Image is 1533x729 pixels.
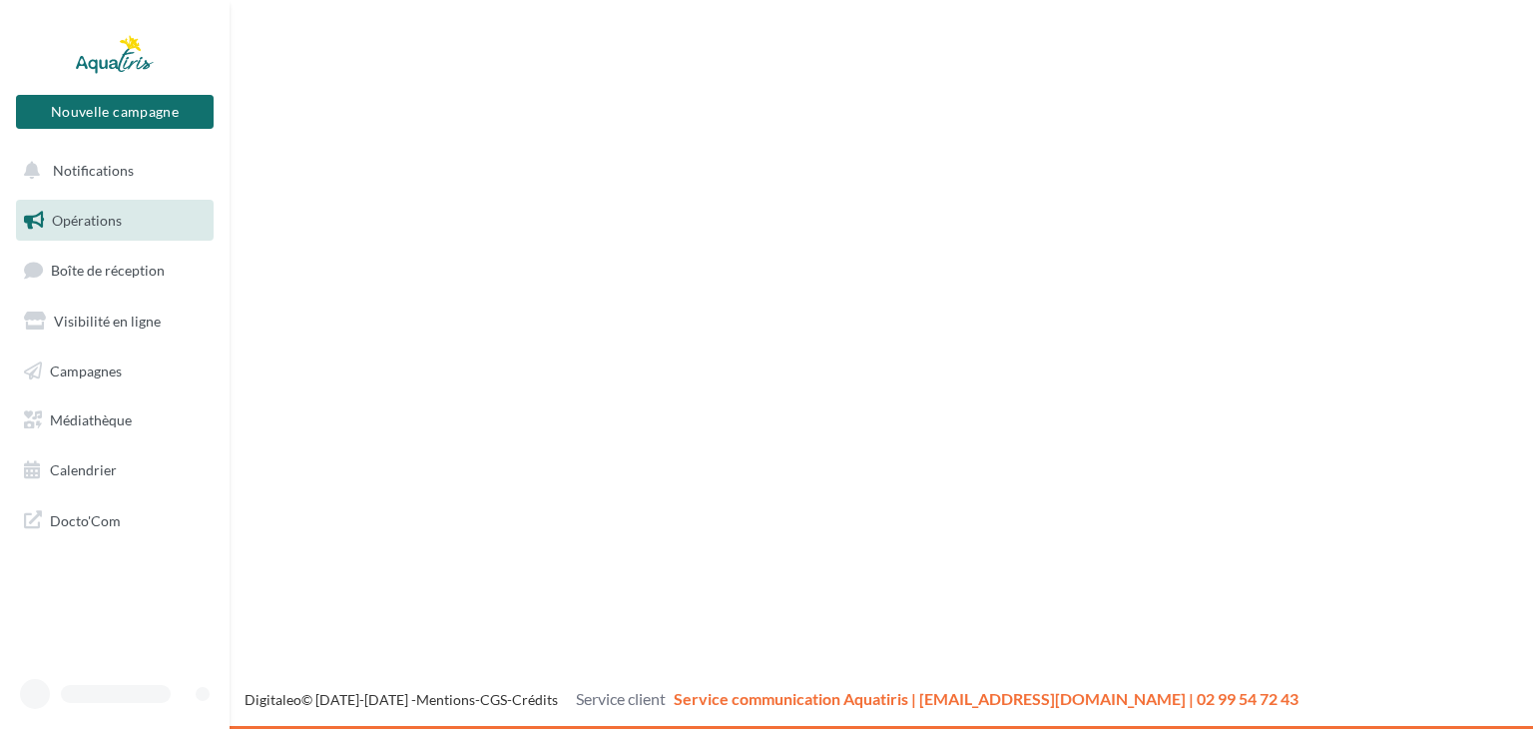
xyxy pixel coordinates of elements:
a: Calendrier [12,449,218,491]
span: Calendrier [50,461,117,478]
button: Notifications [12,150,210,192]
a: Crédits [512,691,558,708]
a: CGS [480,691,507,708]
span: Docto'Com [50,507,121,533]
span: © [DATE]-[DATE] - - - [245,691,1298,708]
span: Notifications [53,162,134,179]
a: Médiathèque [12,399,218,441]
span: Médiathèque [50,411,132,428]
a: Mentions [416,691,475,708]
span: Service client [576,689,666,708]
span: Service communication Aquatiris | [EMAIL_ADDRESS][DOMAIN_NAME] | 02 99 54 72 43 [674,689,1298,708]
span: Opérations [52,212,122,229]
button: Nouvelle campagne [16,95,214,129]
span: Boîte de réception [51,262,165,279]
a: Digitaleo [245,691,301,708]
a: Campagnes [12,351,218,392]
a: Visibilité en ligne [12,301,218,343]
span: Visibilité en ligne [54,313,161,330]
a: Opérations [12,200,218,242]
a: Boîte de réception [12,249,218,292]
span: Campagnes [50,362,122,378]
a: Docto'Com [12,499,218,541]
